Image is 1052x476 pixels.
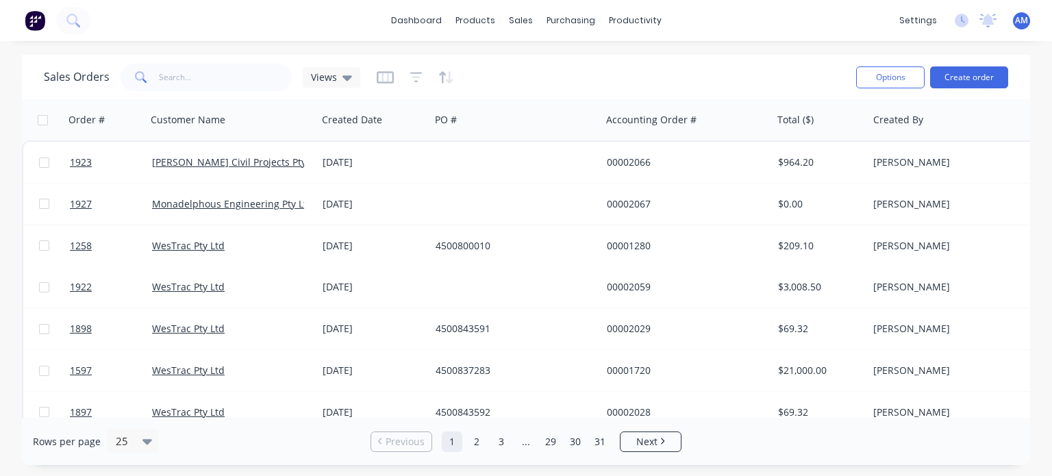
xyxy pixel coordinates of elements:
div: $3,008.50 [778,280,859,294]
div: 00002067 [607,197,759,211]
span: 1927 [70,197,92,211]
div: [DATE] [323,197,425,211]
span: 1597 [70,364,92,377]
div: 4500843592 [436,405,588,419]
a: WesTrac Pty Ltd [152,322,225,335]
div: settings [892,10,944,31]
span: 1922 [70,280,92,294]
a: WesTrac Pty Ltd [152,239,225,252]
div: [PERSON_NAME] [873,405,1025,419]
span: 1898 [70,322,92,336]
div: [PERSON_NAME] [873,280,1025,294]
button: Options [856,66,925,88]
div: 00001280 [607,239,759,253]
a: Page 1 is your current page [442,431,462,452]
a: Page 2 [466,431,487,452]
div: 4500843591 [436,322,588,336]
a: 1897 [70,392,152,433]
div: [PERSON_NAME] [873,155,1025,169]
a: Previous page [371,435,431,449]
span: AM [1015,14,1028,27]
div: 4500837283 [436,364,588,377]
div: [PERSON_NAME] [873,364,1025,377]
span: Views [311,70,337,84]
div: [DATE] [323,405,425,419]
div: Accounting Order # [606,113,697,127]
div: [DATE] [323,239,425,253]
div: [PERSON_NAME] [873,239,1025,253]
a: 1258 [70,225,152,266]
a: Page 3 [491,431,512,452]
a: Page 30 [565,431,586,452]
a: Page 31 [590,431,610,452]
a: Next page [621,435,681,449]
h1: Sales Orders [44,71,110,84]
a: WesTrac Pty Ltd [152,280,225,293]
span: Rows per page [33,435,101,449]
div: [DATE] [323,280,425,294]
div: [PERSON_NAME] [873,322,1025,336]
div: $209.10 [778,239,859,253]
div: products [449,10,502,31]
a: 1923 [70,142,152,183]
a: Page 29 [540,431,561,452]
span: 1258 [70,239,92,253]
div: Customer Name [151,113,225,127]
a: 1597 [70,350,152,391]
a: 1898 [70,308,152,349]
div: $69.32 [778,405,859,419]
img: Factory [25,10,45,31]
div: Total ($) [777,113,814,127]
a: [PERSON_NAME] Civil Projects Pty Ltd [152,155,323,168]
div: 00001720 [607,364,759,377]
span: Next [636,435,657,449]
div: 00002028 [607,405,759,419]
a: 1922 [70,266,152,308]
input: Search... [159,64,292,91]
div: $964.20 [778,155,859,169]
div: [DATE] [323,364,425,377]
div: purchasing [540,10,602,31]
div: $21,000.00 [778,364,859,377]
a: Monadelphous Engineering Pty Ltd [152,197,313,210]
span: Previous [386,435,425,449]
a: 1927 [70,184,152,225]
a: WesTrac Pty Ltd [152,364,225,377]
div: $69.32 [778,322,859,336]
div: $0.00 [778,197,859,211]
ul: Pagination [365,431,687,452]
div: Order # [68,113,105,127]
div: [DATE] [323,322,425,336]
a: Jump forward [516,431,536,452]
button: Create order [930,66,1008,88]
div: 00002066 [607,155,759,169]
div: sales [502,10,540,31]
div: productivity [602,10,668,31]
span: 1897 [70,405,92,419]
div: Created By [873,113,923,127]
div: Created Date [322,113,382,127]
div: 00002059 [607,280,759,294]
div: [DATE] [323,155,425,169]
div: [PERSON_NAME] [873,197,1025,211]
div: 4500800010 [436,239,588,253]
div: 00002029 [607,322,759,336]
div: PO # [435,113,457,127]
a: WesTrac Pty Ltd [152,405,225,418]
span: 1923 [70,155,92,169]
a: dashboard [384,10,449,31]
